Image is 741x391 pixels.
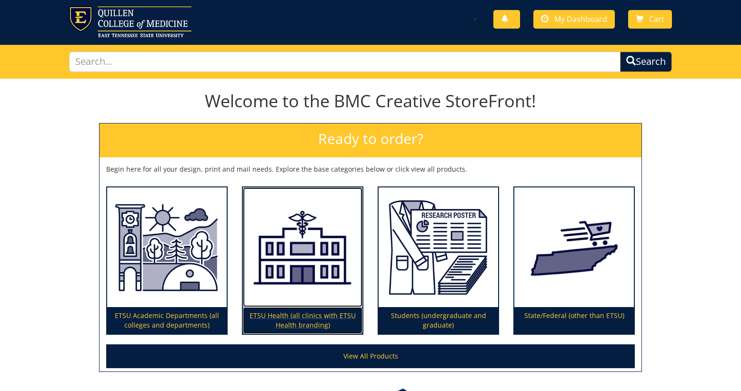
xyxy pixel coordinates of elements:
h1: Welcome to the BMC Creative StoreFront! [99,92,642,111]
input: Search... [69,51,621,72]
img: Students (undergraduate and graduate) [379,187,498,308]
button: Search [620,51,672,72]
p: State/Federal (other than ETSU) [514,307,634,334]
img: ETSU Health (all clinics with ETSU Health branding) [243,187,362,308]
h2: Ready to order? [100,123,641,157]
img: State/Federal (other than ETSU) [514,187,634,308]
p: Begin here for all your design, print and mail needs. Explore the base categories below or click ... [106,165,635,174]
p: ETSU Health (all clinics with ETSU Health branding) [243,307,362,334]
a: Cart [628,10,672,29]
img: ETSU logo [69,6,191,37]
span: Cart [649,14,664,24]
a: My Dashboard [533,10,615,29]
a: View All Products [106,344,635,368]
a: ETSU Academic Departments (all colleges and departments) [107,187,227,334]
p: Students (undergraduate and graduate) [379,307,498,334]
a: State/Federal (other than ETSU) [514,187,634,334]
img: ETSU Academic Departments (all colleges and departments) [107,187,227,308]
span: My Dashboard [554,14,607,24]
a: Students (undergraduate and graduate) [379,187,498,334]
p: ETSU Academic Departments (all colleges and departments) [107,307,227,334]
a: ETSU Health (all clinics with ETSU Health branding) [243,187,362,334]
